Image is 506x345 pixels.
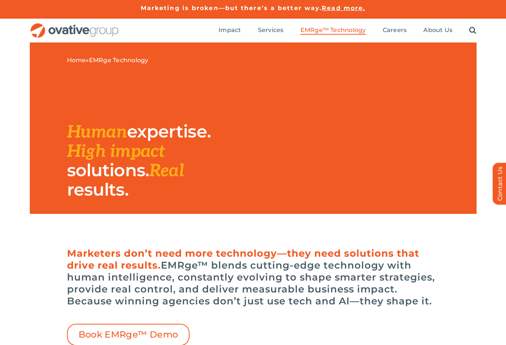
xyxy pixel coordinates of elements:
a: Careers [383,26,407,35]
span: High impact [67,141,165,162]
a: Home [67,57,86,64]
a: Read more. [322,4,365,12]
span: Real [149,161,184,181]
img: EMRge_HomePage_Elements_Arrow Box [454,192,477,214]
span: Impact [219,26,241,34]
img: EMRGE_RGB_wht [67,72,141,104]
a: Marketing is broken—but there’s a better way. [141,4,322,12]
h6: EMRge™ blends cutting-edge technology with human intelligence, constantly evolving to shape smart... [67,247,439,307]
span: results. [67,179,128,200]
img: EMRge Landing Page Header Image [253,42,477,154]
span: Human [67,122,127,143]
span: About Us [423,26,452,34]
nav: Menu [219,19,476,42]
a: Impact [219,26,241,35]
span: Services [258,26,284,34]
a: EMRge™ Technology [300,26,366,35]
span: Careers [383,26,407,34]
a: Search [469,26,476,35]
span: » [67,57,149,64]
a: Services [258,26,284,35]
span: Book EMRge™ Demo [79,329,178,340]
a: About Us [423,26,452,35]
span: EMRge Technology [89,57,149,64]
span: expertise. [127,121,211,142]
span: EMRge™ Technology [300,26,366,34]
a: OG_Full_horizontal_RGB [30,22,119,29]
span: Marketers don’t need more technology—they need solutions that drive real results. [67,247,419,271]
span: solutions. [67,159,149,181]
